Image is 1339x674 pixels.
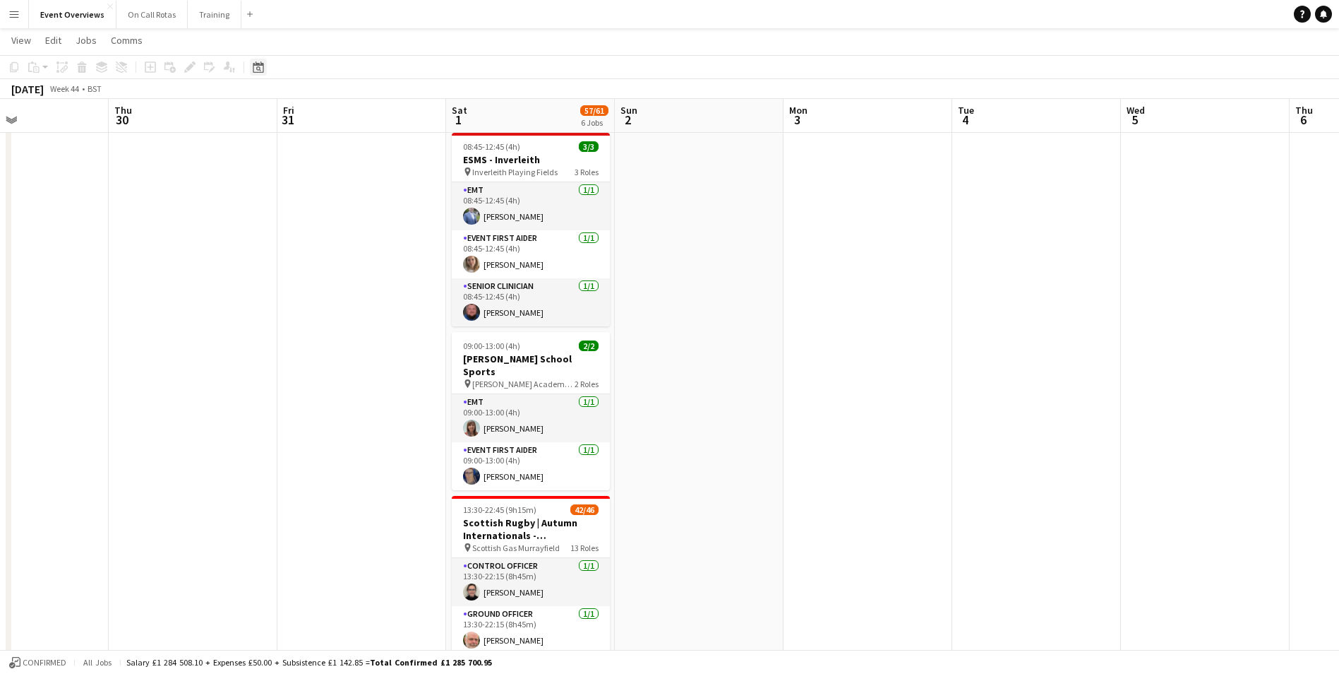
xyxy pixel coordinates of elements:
span: 13 Roles [570,543,599,553]
span: 1 [450,112,467,128]
span: 08:45-12:45 (4h) [463,141,520,152]
span: 09:00-13:00 (4h) [463,341,520,351]
span: Tue [958,104,974,117]
span: 42/46 [570,504,599,515]
div: [DATE] [11,82,44,96]
span: 2 [618,112,637,128]
a: Comms [105,31,148,49]
span: 3 Roles [575,167,599,177]
span: Week 44 [47,83,82,94]
app-card-role: Ground Officer1/113:30-22:15 (8h45m)[PERSON_NAME] [452,606,610,654]
span: Fri [283,104,294,117]
span: 4 [956,112,974,128]
span: 30 [112,112,132,128]
span: Wed [1127,104,1145,117]
app-card-role: EMT1/108:45-12:45 (4h)[PERSON_NAME] [452,182,610,230]
span: Edit [45,34,61,47]
h3: [PERSON_NAME] School Sports [452,353,610,378]
div: Salary £1 284 508.10 + Expenses £50.00 + Subsistence £1 142.85 = [126,657,492,668]
a: Jobs [70,31,102,49]
span: Confirmed [23,658,66,668]
span: 2/2 [579,341,599,351]
span: 31 [281,112,294,128]
div: BST [88,83,102,94]
h3: Scottish Rugby | Autumn Internationals - [GEOGRAPHIC_DATA] v [GEOGRAPHIC_DATA] [452,516,610,542]
span: View [11,34,31,47]
button: On Call Rotas [116,1,188,28]
span: 3/3 [579,141,599,152]
span: 6 [1293,112,1313,128]
button: Training [188,1,241,28]
span: Thu [1295,104,1313,117]
button: Event Overviews [29,1,116,28]
span: 2 Roles [575,379,599,389]
a: Edit [40,31,67,49]
span: Jobs [76,34,97,47]
span: Sat [452,104,467,117]
app-card-role: Control Officer1/113:30-22:15 (8h45m)[PERSON_NAME] [452,558,610,606]
app-job-card: 08:45-12:45 (4h)3/3ESMS - Inverleith Inverleith Playing Fields3 RolesEMT1/108:45-12:45 (4h)[PERSO... [452,133,610,326]
div: 6 Jobs [581,117,608,128]
span: 13:30-22:45 (9h15m) [463,504,536,515]
span: 57/61 [580,105,608,116]
span: Comms [111,34,143,47]
app-job-card: 09:00-13:00 (4h)2/2[PERSON_NAME] School Sports [PERSON_NAME] Academy Playing Fields2 RolesEMT1/10... [452,332,610,490]
a: View [6,31,37,49]
app-card-role: Event First Aider1/109:00-13:00 (4h)[PERSON_NAME] [452,442,610,490]
app-card-role: EMT1/109:00-13:00 (4h)[PERSON_NAME] [452,394,610,442]
h3: ESMS - Inverleith [452,153,610,166]
app-card-role: Event First Aider1/108:45-12:45 (4h)[PERSON_NAME] [452,230,610,278]
span: All jobs [80,657,114,668]
app-card-role: Senior Clinician1/108:45-12:45 (4h)[PERSON_NAME] [452,278,610,326]
span: [PERSON_NAME] Academy Playing Fields [472,379,575,389]
button: Confirmed [7,655,68,670]
span: Mon [789,104,807,117]
span: 3 [787,112,807,128]
span: Sun [620,104,637,117]
span: 5 [1124,112,1145,128]
span: Total Confirmed £1 285 700.95 [370,657,492,668]
span: Thu [114,104,132,117]
span: Scottish Gas Murrayfield [472,543,560,553]
span: Inverleith Playing Fields [472,167,558,177]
